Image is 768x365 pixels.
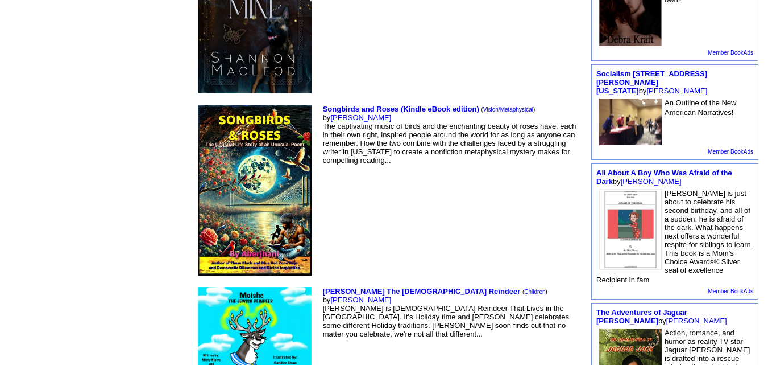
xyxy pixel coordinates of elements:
[596,169,732,186] a: All About A Boy Who Was Afraid of the Dark
[323,105,576,165] font: by The captivating music of birds and the enchanting beauty of roses have, each in their own righ...
[596,69,707,95] font: by
[708,149,753,155] a: Member BookAds
[596,169,732,186] font: by
[481,106,535,113] font: ( )
[323,105,479,113] a: Songbirds and Roses (Kindle eBook edition)
[596,308,687,325] a: The Adventures of Jaguar [PERSON_NAME]
[596,189,753,284] font: [PERSON_NAME] is just about to celebrate his second birthday, and all of a sudden, he is afraid o...
[330,113,391,122] a: [PERSON_NAME]
[599,99,662,145] img: 70670.jpg
[596,308,727,325] font: by
[666,317,727,325] a: [PERSON_NAME]
[708,288,753,294] a: Member BookAds
[646,87,707,95] a: [PERSON_NAME]
[708,50,753,56] a: Member BookAds
[323,287,569,338] font: by [PERSON_NAME] is [DEMOGRAPHIC_DATA] Reindeer That Lives in the [GEOGRAPHIC_DATA]. It's Holiday...
[323,287,521,296] a: [PERSON_NAME] The [DEMOGRAPHIC_DATA] Reindeer
[522,289,547,295] font: ( )
[599,189,662,270] img: 72835.jpg
[483,106,533,113] a: Vision/Metaphysical
[198,105,312,276] img: 80638.jpg
[665,99,736,117] font: An Outline of the New American Narratives!
[621,177,682,186] a: [PERSON_NAME]
[524,289,545,295] a: Children
[330,296,391,304] a: [PERSON_NAME]
[596,69,707,95] a: Socialism [STREET_ADDRESS][PERSON_NAME][US_STATE]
